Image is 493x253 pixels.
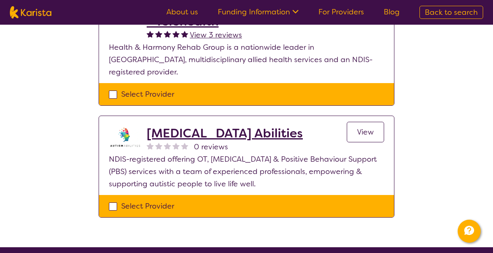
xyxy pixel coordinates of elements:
img: nonereviewstar [155,142,162,149]
a: Funding Information [218,7,299,17]
a: Blog [384,7,400,17]
img: nonereviewstar [164,142,171,149]
img: fullstar [164,30,171,37]
img: tuxwog0w0nxq84daeyee.webp [109,126,142,148]
span: 0 reviews [194,141,228,153]
a: View [347,122,384,142]
p: NDIS-registered offering OT, [MEDICAL_DATA] & Positive Behaviour Support (PBS) services with a te... [109,153,384,190]
span: Back to search [425,7,478,17]
img: fullstar [173,30,180,37]
img: fullstar [181,30,188,37]
a: About us [166,7,198,17]
img: Karista logo [10,6,51,19]
span: View 3 reviews [190,30,242,40]
a: For Providers [318,7,364,17]
span: View [357,127,374,137]
img: nonereviewstar [147,142,154,149]
p: Health & Harmony Rehab Group is a nationwide leader in [GEOGRAPHIC_DATA], multidisciplinary allie... [109,41,384,78]
img: nonereviewstar [173,142,180,149]
a: [MEDICAL_DATA] Abilities [147,126,303,141]
a: View 3 reviews [190,29,242,41]
img: fullstar [155,30,162,37]
img: fullstar [147,30,154,37]
a: Back to search [419,6,483,19]
img: nonereviewstar [181,142,188,149]
button: Channel Menu [458,220,481,243]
